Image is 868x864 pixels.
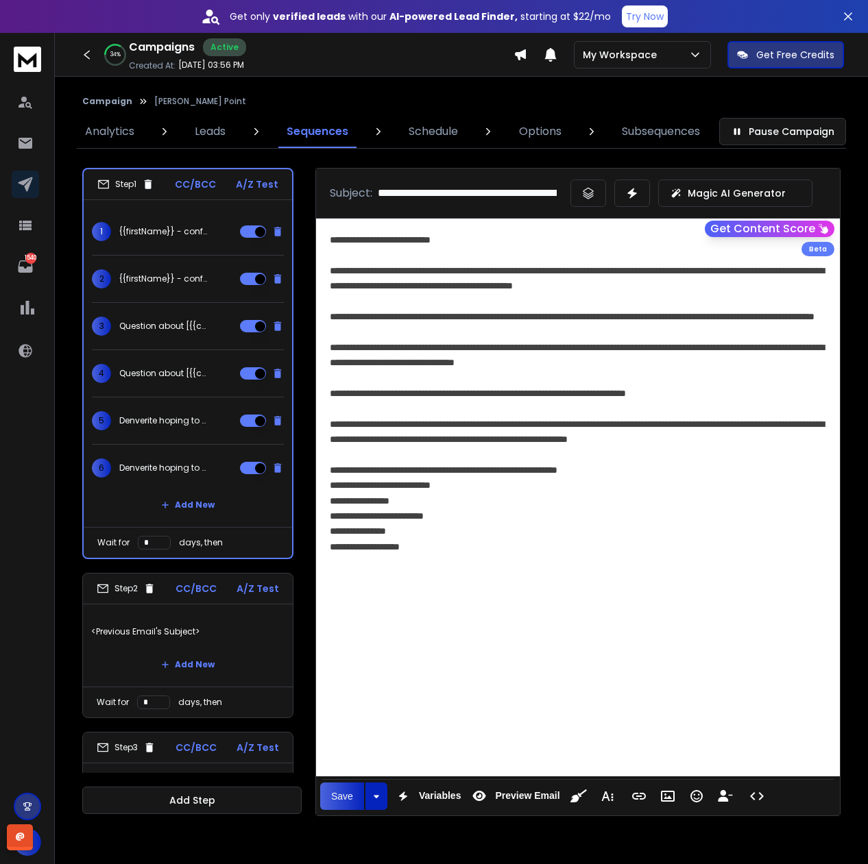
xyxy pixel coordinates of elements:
a: Leads [186,115,234,148]
p: Options [519,123,562,140]
p: Question about [{{companyName}} from [GEOGRAPHIC_DATA] seeking to buy a small to medium sized bus... [119,368,207,379]
p: Denverite hoping to discuss {{companyName}} [119,462,207,473]
p: Analytics [85,123,134,140]
p: Subject: [330,185,372,201]
span: 4 [92,364,111,383]
a: Schedule [400,115,466,148]
button: Save [320,782,364,810]
div: Step 3 [97,741,156,754]
p: Wait for [97,697,129,708]
button: Pause Campaign [719,118,846,145]
span: 2 [92,269,111,288]
h1: Campaigns [129,39,195,55]
button: Add New [150,651,226,678]
p: A/Z Test [237,582,279,595]
div: Active [203,38,246,56]
p: Sequences [287,123,348,140]
p: Get only with our starting at $22/mo [230,10,611,23]
p: Wait for [97,537,130,548]
p: Try Now [626,10,664,23]
a: Subsequences [614,115,708,148]
p: Subsequences [622,123,700,140]
div: Step 2 [97,582,156,595]
li: Step2CC/BCCA/Z Test<Previous Email's Subject>Add NewWait fordays, then [82,573,293,718]
button: Magic AI Generator [658,180,812,207]
button: Emoticons [684,782,710,810]
p: Leads [195,123,226,140]
p: days, then [179,537,223,548]
p: {{firstName}} - confidential question about {{companyName}} [119,226,207,237]
div: Step 1 [97,178,154,190]
strong: AI-powered Lead Finder, [389,10,518,23]
button: Try Now [622,5,668,27]
a: 1540 [12,253,39,280]
p: <Previous Email's Subject> [91,772,285,810]
button: Preview Email [466,782,562,810]
button: Insert Image (Ctrl+P) [655,782,681,810]
span: 3 [92,317,111,336]
button: Add New [150,491,226,519]
p: 1540 [25,253,36,264]
span: 5 [92,411,111,430]
p: [PERSON_NAME] Point [154,96,246,107]
p: Denverite hoping to discuss {{companyName}} [119,415,207,426]
a: Sequences [278,115,357,148]
button: Get Content Score [705,221,834,237]
p: CC/BCC [175,177,216,191]
strong: verified leads [273,10,346,23]
p: A/Z Test [237,741,279,754]
li: Step1CC/BCCA/Z Test1{{firstName}} - confidential question about {{companyName}}2{{firstName}} - c... [82,168,293,559]
p: days, then [178,697,222,708]
img: logo [14,47,41,72]
p: Created At: [129,60,176,71]
button: Insert Link (Ctrl+K) [626,782,652,810]
p: {{firstName}} - confidential question about {{companyName}} [119,273,207,284]
button: Clean HTML [566,782,592,810]
span: Preview Email [492,790,562,802]
span: 1 [92,222,111,241]
p: [DATE] 03:56 PM [178,60,244,71]
a: Options [511,115,570,148]
p: Get Free Credits [756,48,834,62]
button: Code View [744,782,770,810]
button: Campaign [82,96,132,107]
a: Analytics [77,115,143,148]
p: <Previous Email's Subject> [91,613,285,651]
p: Question about [{{companyName}} from [GEOGRAPHIC_DATA] seeking to buy a small to medium sized bus... [119,321,207,332]
span: 6 [92,458,111,478]
p: CC/BCC [176,582,217,595]
p: My Workspace [583,48,662,62]
div: @ [7,824,33,850]
p: CC/BCC [176,741,217,754]
li: Step3CC/BCCA/Z Test<Previous Email's Subject>Add New [82,732,293,846]
button: Get Free Credits [727,41,844,69]
p: Schedule [409,123,458,140]
button: Variables [390,782,464,810]
p: Magic AI Generator [688,186,786,200]
button: Add Step [82,787,302,814]
button: Insert Unsubscribe Link [712,782,738,810]
div: Beta [801,242,834,256]
button: More Text [594,782,620,810]
p: A/Z Test [236,177,278,191]
span: Variables [416,790,464,802]
p: 34 % [110,51,121,59]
